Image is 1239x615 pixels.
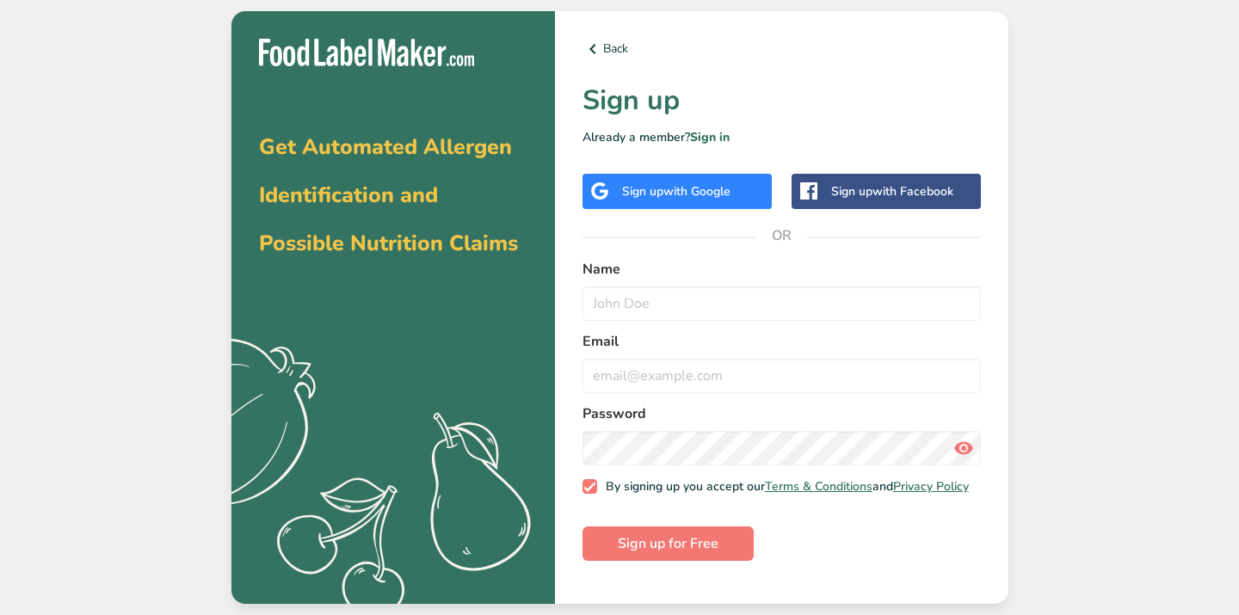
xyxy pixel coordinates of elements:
img: Food Label Maker [259,39,474,67]
a: Sign in [690,129,730,145]
label: Name [583,259,981,280]
label: Password [583,403,981,424]
input: email@example.com [583,359,981,393]
span: with Google [663,183,730,200]
button: Sign up for Free [583,526,754,561]
a: Terms & Conditions [765,478,872,495]
span: Get Automated Allergen Identification and Possible Nutrition Claims [259,132,518,258]
span: with Facebook [872,183,953,200]
a: Back [583,39,981,59]
h1: Sign up [583,80,981,121]
span: Sign up for Free [618,533,718,554]
div: Sign up [622,182,730,200]
div: Sign up [831,182,953,200]
span: By signing up you accept our and [597,479,969,495]
p: Already a member? [583,128,981,146]
label: Email [583,331,981,352]
span: OR [755,210,807,261]
a: Privacy Policy [893,478,969,495]
input: John Doe [583,286,981,321]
